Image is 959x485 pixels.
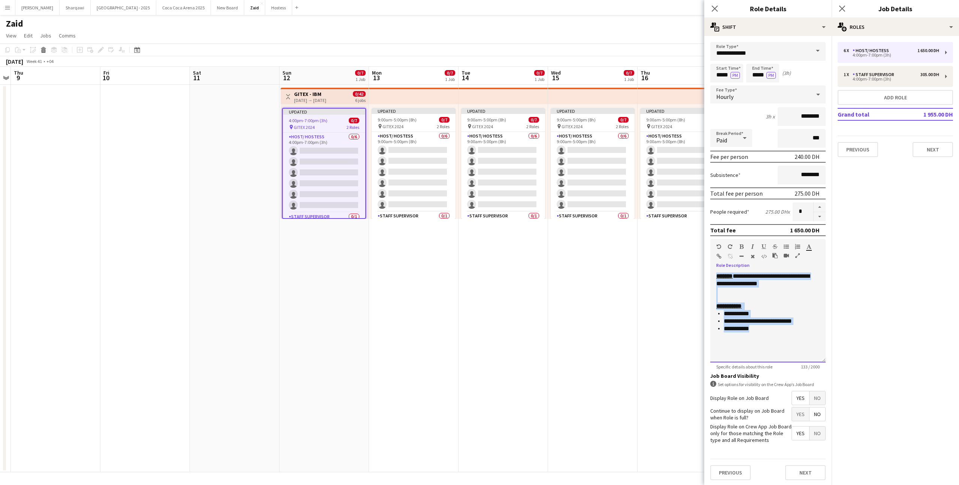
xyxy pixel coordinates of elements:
span: Yes [792,391,809,405]
span: Wed [551,69,561,76]
div: Total fee per person [710,190,763,197]
div: Fee per person [710,153,748,160]
div: 1 650.00 DH [917,48,939,53]
button: Strikethrough [772,244,778,250]
span: 13 [371,73,382,82]
span: 0/7 [618,117,629,123]
div: 4:00pm-7:00pm (3h) [844,77,939,81]
span: No [810,407,825,421]
span: Sat [193,69,201,76]
span: 0/7 [355,70,366,76]
button: Zaid [244,0,265,15]
button: HTML Code [761,253,766,259]
div: 240.00 DH [795,153,820,160]
div: Shift [704,18,832,36]
button: Previous [710,465,751,480]
button: Previous [838,142,878,157]
div: [DATE] [6,58,23,65]
span: 0/7 [624,70,634,76]
button: Paste as plain text [772,253,778,259]
span: Mon [372,69,382,76]
span: 2 Roles [437,124,450,129]
div: Updated4:00pm-7:00pm (3h)0/7 GITEX 20242 RolesHost/ Hostess0/64:00pm-7:00pm (3h) Staff Supervisor0/1 [282,108,366,219]
span: No [810,391,825,405]
div: 4:00pm-7:00pm (3h) [844,53,939,57]
div: +04 [46,58,54,64]
span: Yes [792,427,809,440]
label: People required [710,208,749,215]
app-card-role: Host/ Hostess0/69:00am-5:00pm (8h) [551,132,635,212]
div: 6 x [844,48,853,53]
span: Paid [716,136,727,144]
button: Underline [761,244,766,250]
span: Comms [59,32,76,39]
button: Horizontal Line [739,253,744,259]
span: 4:00pm-7:00pm (3h) [289,118,327,123]
span: 2 Roles [616,124,629,129]
span: Thu [641,69,650,76]
div: Updated [551,108,635,114]
app-card-role: Staff Supervisor0/19:00am-5:00pm (8h) [640,212,724,237]
span: GITEX 2024 [651,124,672,129]
div: Updated [640,108,724,114]
app-job-card: Updated9:00am-5:00pm (8h)0/7 GITEX 20242 RolesHost/ Hostess0/69:00am-5:00pm (8h) Staff Supervisor... [461,108,545,219]
span: 0/7 [529,117,539,123]
span: 16 [639,73,650,82]
button: Redo [727,244,733,250]
h3: GITEX - IBM [294,91,326,97]
div: 305.00 DH [920,72,939,77]
span: 14 [460,73,470,82]
span: Week 41 [25,58,43,64]
button: Next [913,142,953,157]
label: Continue to display on Job Board when Role is full? [710,407,792,421]
div: [DATE] → [DATE] [294,97,326,103]
span: 11 [192,73,201,82]
span: 12 [281,73,291,82]
h1: Zaid [6,18,23,29]
a: Edit [21,31,36,40]
div: Staff Supervisor [853,72,897,77]
label: Display Role on Job Board [710,395,769,401]
button: Increase [814,202,826,212]
span: 2 Roles [526,124,539,129]
div: 275.00 DH [795,190,820,197]
div: 3h x [766,113,775,120]
span: Jobs [40,32,51,39]
a: View [3,31,19,40]
app-card-role: Staff Supervisor0/19:00am-5:00pm (8h) [551,212,635,237]
div: Updated [461,108,545,114]
button: Unordered List [784,244,789,250]
button: Insert video [784,253,789,259]
div: 1 Job [445,76,455,82]
button: Ordered List [795,244,800,250]
span: GITEX 2024 [472,124,493,129]
div: 275.00 DH x [765,208,790,215]
span: 9:00am-5:00pm (8h) [378,117,417,123]
button: Bold [739,244,744,250]
span: 9:00am-5:00pm (8h) [467,117,506,123]
td: Grand total [838,108,906,120]
button: Hostess [265,0,292,15]
div: 1 Job [535,76,544,82]
span: 2 Roles [347,124,359,130]
span: 0/7 [349,118,359,123]
button: Italic [750,244,755,250]
div: Updated9:00am-5:00pm (8h)0/7 GITEX 20242 RolesHost/ Hostess0/69:00am-5:00pm (8h) Staff Supervisor... [640,108,724,219]
button: PM [766,72,776,79]
div: Updated [372,108,456,114]
button: [PERSON_NAME] [15,0,60,15]
h3: Job Details [832,4,959,13]
span: Thu [14,69,23,76]
a: Comms [56,31,79,40]
app-card-role: Staff Supervisor0/1 [283,213,365,238]
span: 0/7 [439,117,450,123]
div: Host/ Hostess [853,48,892,53]
span: Yes [792,407,809,421]
button: Text Color [806,244,811,250]
span: 10 [102,73,109,82]
span: Edit [24,32,33,39]
app-job-card: Updated9:00am-5:00pm (8h)0/7 GITEX 20242 RolesHost/ Hostess0/69:00am-5:00pm (8h) Staff Supervisor... [372,108,456,219]
button: PM [730,72,740,79]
